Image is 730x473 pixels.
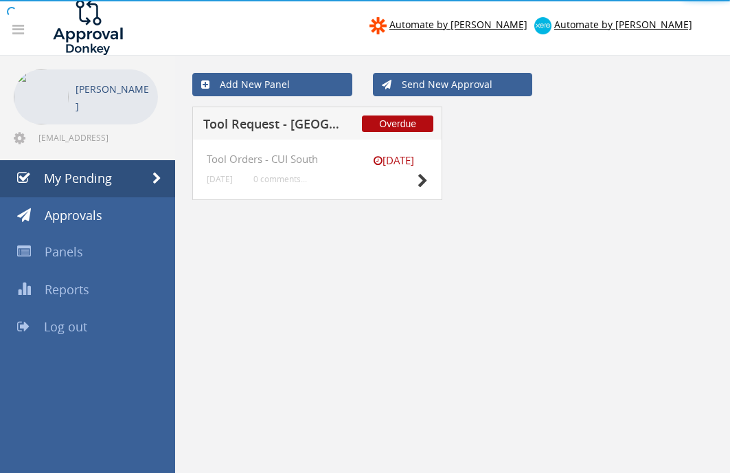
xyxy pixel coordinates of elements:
[369,17,387,34] img: zapier-logomark.png
[44,170,112,186] span: My Pending
[253,174,307,184] small: 0 comments...
[45,243,83,260] span: Panels
[203,118,340,135] h5: Tool Request - [GEOGRAPHIC_DATA] Warehouse - [GEOGRAPHIC_DATA]
[373,73,533,96] a: Send New Approval
[45,281,89,298] span: Reports
[359,153,428,168] small: [DATE]
[534,17,551,34] img: xero-logo.png
[44,318,87,335] span: Log out
[192,73,352,96] a: Add New Panel
[362,115,433,132] span: Overdue
[45,207,102,223] span: Approvals
[207,153,428,165] h4: Tool Orders - CUI South
[207,174,233,184] small: [DATE]
[389,18,527,31] span: Automate by [PERSON_NAME]
[76,80,151,115] p: [PERSON_NAME]
[554,18,692,31] span: Automate by [PERSON_NAME]
[38,132,155,143] span: [EMAIL_ADDRESS][DOMAIN_NAME]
